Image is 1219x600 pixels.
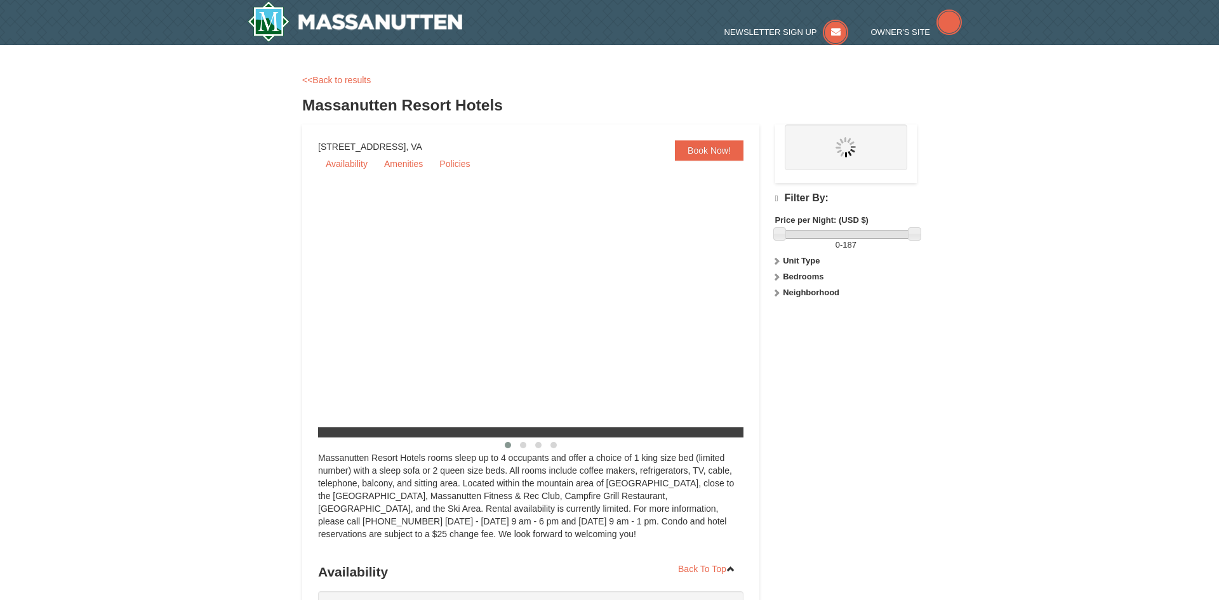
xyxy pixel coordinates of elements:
[318,154,375,173] a: Availability
[775,192,917,204] h4: Filter By:
[302,93,917,118] h3: Massanutten Resort Hotels
[318,451,743,553] div: Massanutten Resort Hotels rooms sleep up to 4 occupants and offer a choice of 1 king size bed (li...
[675,140,743,161] a: Book Now!
[871,27,963,37] a: Owner's Site
[836,137,856,157] img: wait.gif
[836,240,840,250] span: 0
[843,240,856,250] span: 187
[775,239,917,251] label: -
[783,272,823,281] strong: Bedrooms
[432,154,477,173] a: Policies
[783,288,839,297] strong: Neighborhood
[724,27,849,37] a: Newsletter Sign Up
[248,1,462,42] img: Massanutten Resort Logo
[724,27,817,37] span: Newsletter Sign Up
[318,559,743,585] h3: Availability
[248,1,462,42] a: Massanutten Resort
[871,27,931,37] span: Owner's Site
[775,215,869,225] strong: Price per Night: (USD $)
[302,75,371,85] a: <<Back to results
[783,256,820,265] strong: Unit Type
[376,154,430,173] a: Amenities
[670,559,743,578] a: Back To Top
